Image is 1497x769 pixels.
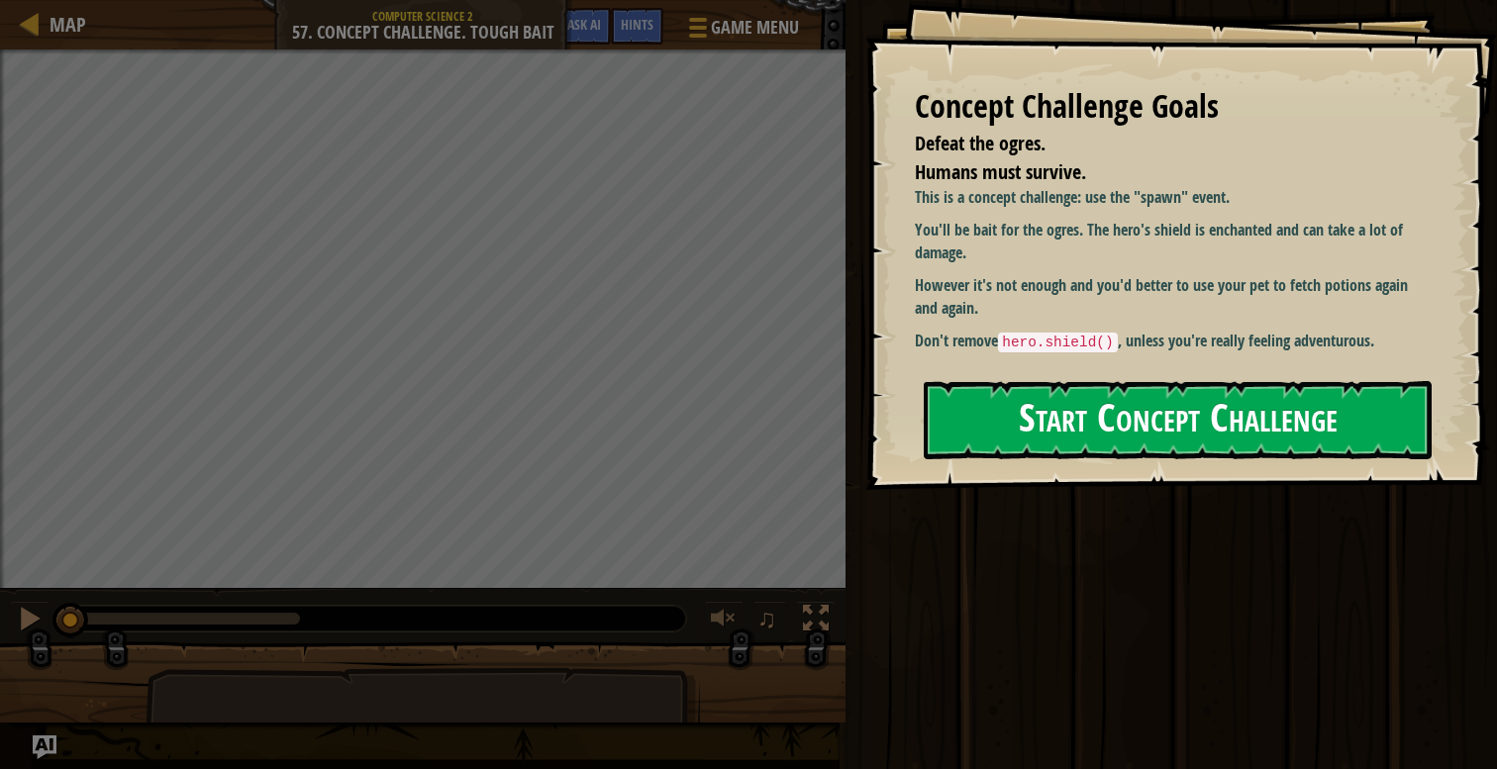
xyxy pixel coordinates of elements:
span: Defeat the ogres. [915,130,1046,156]
li: Humans must survive. [890,158,1423,187]
code: hero.shield() [998,333,1117,352]
span: Humans must survive. [915,158,1086,185]
button: Ask AI [33,735,56,759]
p: You'll be bait for the ogres. The hero's shield is enchanted and can take a lot of damage. [915,219,1428,264]
span: Map [50,11,86,38]
button: Toggle fullscreen [796,601,836,641]
span: Hints [621,15,653,34]
button: Start Concept Challenge [924,381,1432,459]
button: Ask AI [557,8,611,45]
button: Adjust volume [704,601,744,641]
span: ♫ [757,604,777,633]
p: This is a concept challenge: use the "spawn" event. [915,186,1428,209]
button: Game Menu [673,8,811,54]
a: Map [40,11,86,38]
button: ♫ [753,601,787,641]
p: Don't remove , unless you're really feeling adventurous. [915,330,1428,353]
li: Defeat the ogres. [890,130,1423,158]
span: Game Menu [711,15,799,41]
button: ⌘ + P: Pause [10,601,50,641]
span: Ask AI [567,15,601,34]
div: Concept Challenge Goals [915,84,1428,130]
p: However it's not enough and you'd better to use your pet to fetch potions again and again. [915,274,1428,320]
